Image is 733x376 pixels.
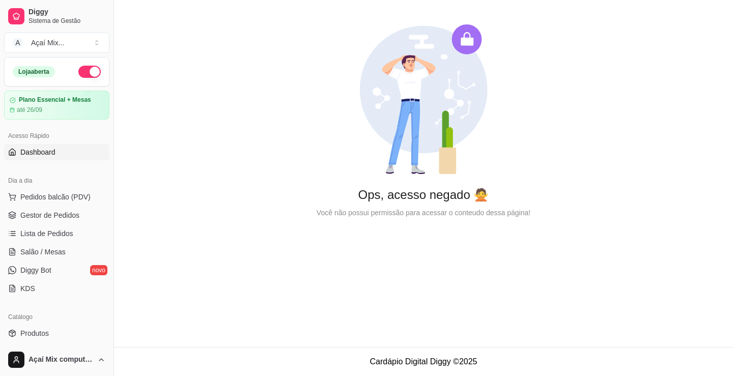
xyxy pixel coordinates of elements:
span: KDS [20,283,35,294]
div: Catálogo [4,309,109,325]
span: Diggy [29,8,105,17]
a: KDS [4,280,109,297]
article: até 26/09 [17,106,42,114]
a: Lista de Pedidos [4,225,109,242]
a: DiggySistema de Gestão [4,4,109,28]
span: Diggy Bot [20,265,51,275]
a: Produtos [4,325,109,341]
div: Loja aberta [13,66,55,77]
button: Pedidos balcão (PDV) [4,189,109,205]
a: Dashboard [4,144,109,160]
div: Você não possui permissão para acessar o conteudo dessa página! [130,207,717,218]
div: Dia a dia [4,172,109,189]
span: Sistema de Gestão [29,17,105,25]
span: Salão / Mesas [20,247,66,257]
div: Ops, acesso negado 🙅 [130,187,717,203]
span: A [13,38,23,48]
span: Pedidos balcão (PDV) [20,192,91,202]
a: Diggy Botnovo [4,262,109,278]
span: Dashboard [20,147,55,157]
button: Select a team [4,33,109,53]
footer: Cardápio Digital Diggy © 2025 [114,347,733,376]
span: Gestor de Pedidos [20,210,79,220]
a: Salão / Mesas [4,244,109,260]
span: Açaí Mix computador [29,355,93,364]
span: Lista de Pedidos [20,228,73,239]
div: Acesso Rápido [4,128,109,144]
button: Açaí Mix computador [4,348,109,372]
div: Açaí Mix ... [31,38,64,48]
a: Plano Essencial + Mesasaté 26/09 [4,91,109,120]
a: Gestor de Pedidos [4,207,109,223]
span: Produtos [20,328,49,338]
button: Alterar Status [78,66,101,78]
article: Plano Essencial + Mesas [19,96,91,104]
